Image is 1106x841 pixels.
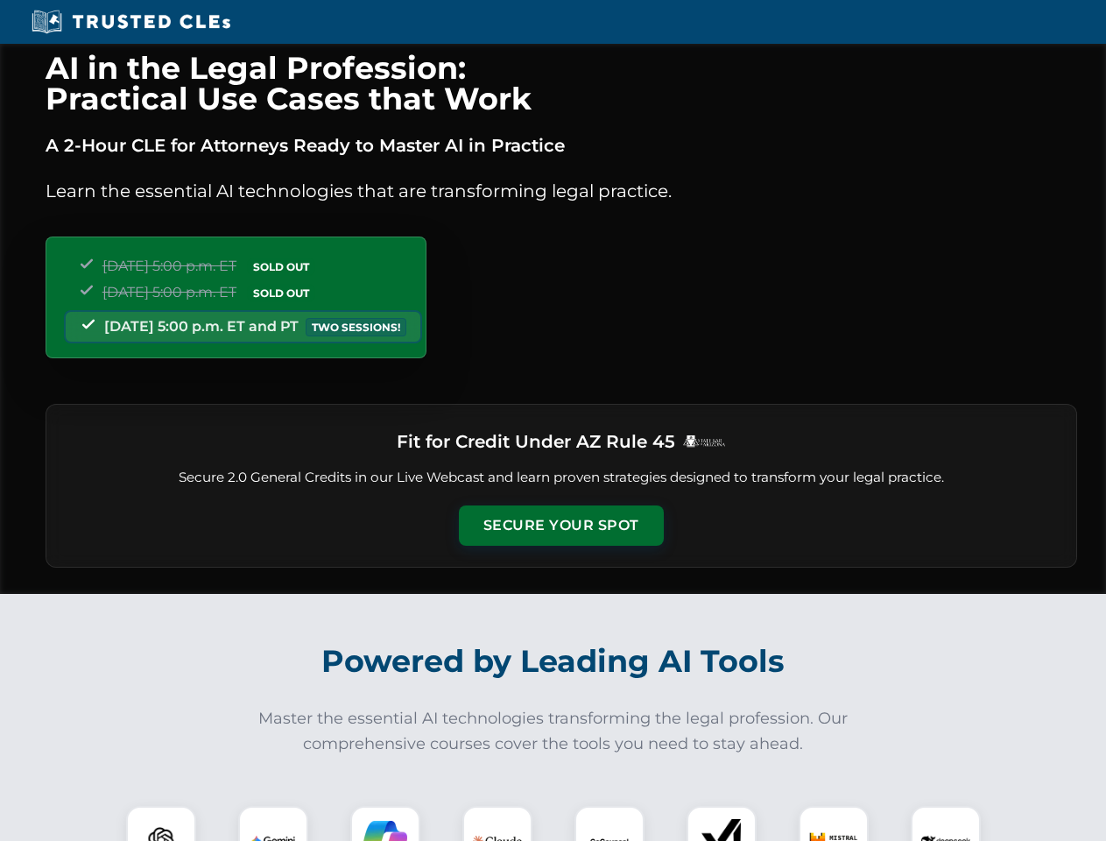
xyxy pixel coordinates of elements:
[46,177,1077,205] p: Learn the essential AI technologies that are transforming legal practice.
[459,505,664,546] button: Secure Your Spot
[247,706,860,757] p: Master the essential AI technologies transforming the legal profession. Our comprehensive courses...
[46,131,1077,159] p: A 2-Hour CLE for Attorneys Ready to Master AI in Practice
[247,258,315,276] span: SOLD OUT
[397,426,675,457] h3: Fit for Credit Under AZ Rule 45
[46,53,1077,114] h1: AI in the Legal Profession: Practical Use Cases that Work
[102,258,236,274] span: [DATE] 5:00 p.m. ET
[102,284,236,300] span: [DATE] 5:00 p.m. ET
[247,284,315,302] span: SOLD OUT
[682,435,726,448] img: Logo
[26,9,236,35] img: Trusted CLEs
[67,468,1055,488] p: Secure 2.0 General Credits in our Live Webcast and learn proven strategies designed to transform ...
[68,631,1039,692] h2: Powered by Leading AI Tools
